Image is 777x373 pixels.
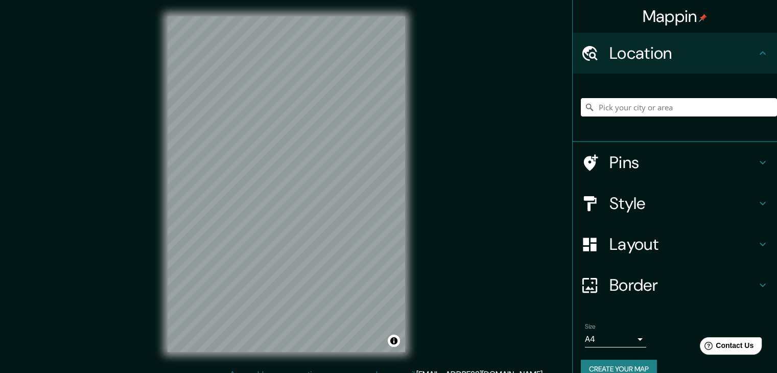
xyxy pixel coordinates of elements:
div: A4 [585,331,646,347]
h4: Pins [609,152,757,173]
div: Pins [573,142,777,183]
button: Toggle attribution [388,335,400,347]
label: Size [585,322,596,331]
div: Style [573,183,777,224]
h4: Border [609,275,757,295]
div: Layout [573,224,777,265]
canvas: Map [168,16,405,352]
h4: Mappin [643,6,708,27]
img: pin-icon.png [699,14,707,22]
div: Location [573,33,777,74]
h4: Style [609,193,757,214]
h4: Location [609,43,757,63]
iframe: Help widget launcher [686,333,766,362]
h4: Layout [609,234,757,254]
div: Border [573,265,777,306]
input: Pick your city or area [581,98,777,116]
